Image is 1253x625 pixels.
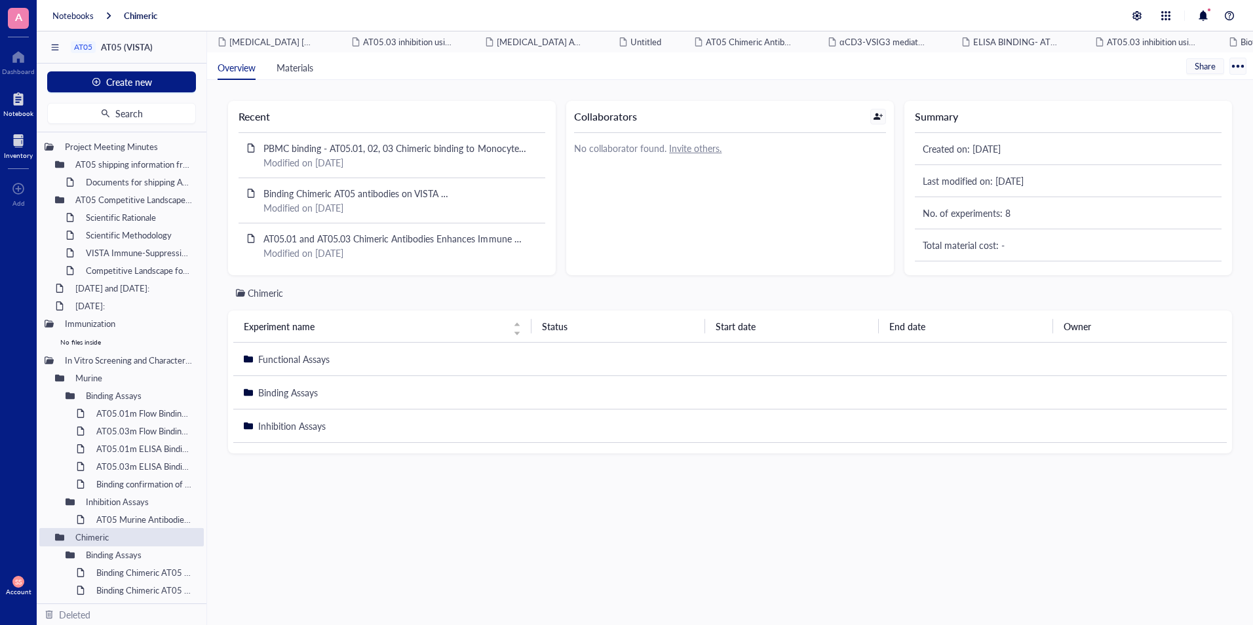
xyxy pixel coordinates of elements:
[4,151,33,159] div: Inventory
[39,333,204,351] div: No files inside
[47,103,196,124] button: Search
[69,528,199,546] div: Chimeric
[263,246,537,260] div: Modified on [DATE]
[15,578,22,586] span: SS
[2,47,35,75] a: Dashboard
[90,422,199,440] div: AT05.03m Flow Binding to THP-1 Cell Surface
[3,88,33,117] a: Notebook
[705,311,879,342] th: Start date
[80,546,199,564] div: Binding Assays
[258,352,330,366] span: Functional Assays
[4,130,33,159] a: Inventory
[101,41,153,53] span: AT05 (VISTA)
[574,141,886,155] div: No collaborator found.
[669,142,722,155] u: Invite others.
[2,67,35,75] div: Dashboard
[69,279,199,297] div: [DATE] and [DATE]:
[90,404,199,423] div: AT05.01m Flow Binding to THP-1 Cell Surface
[59,607,90,622] div: Deleted
[218,61,256,74] span: Overview
[74,43,92,52] div: AT05
[90,475,199,493] div: Binding confirmation of HMBD on H VISTA and M VISTA
[80,493,199,511] div: Inhibition Assays
[915,109,1222,124] div: Summary
[80,261,199,280] div: Competitive Landscape for Anti-Vista Antibodies
[90,457,199,476] div: AT05.03m ELISA Binding to Human, Cynomolgus and Mouse VISTA
[15,9,22,25] span: A
[124,10,157,22] a: Chimeric
[277,61,313,74] span: Materials
[90,599,199,617] div: PBMC binding - AT05.01, 02, 03 Chimeric binding to Monocytes and T cells of PBMC
[69,155,199,174] div: AT05 shipping information from Genoway to [GEOGRAPHIC_DATA]
[248,286,283,300] div: Chimeric
[244,319,505,333] span: Experiment name
[80,226,199,244] div: Scientific Methodology
[263,187,448,214] span: Binding Chimeric AT05 antibodies on VISTA Transfected [MEDICAL_DATA] cells
[12,199,25,207] div: Add
[258,386,318,399] span: Binding Assays
[59,351,199,369] div: In Vitro Screening and Characterization
[47,71,196,92] button: Create new
[69,369,199,387] div: Murine
[80,173,199,191] div: Documents for shipping AT05
[263,142,526,169] span: PBMC binding - AT05.01, 02, 03 Chimeric binding to Monocytes and T cells of PBMC
[69,191,199,209] div: AT05 Competitive Landscape and mechanism of action AT05
[106,77,152,87] span: Create new
[59,314,199,333] div: Immunization
[923,206,1214,220] div: No. of experiments: 8
[90,563,199,582] div: Binding Chimeric AT05 antibodies on VISTA Transfected [MEDICAL_DATA] cells
[90,581,199,599] div: Binding Chimeric AT05 antibodies on cell surface binding THP-1
[59,138,199,156] div: Project Meeting Minutes
[52,10,94,22] a: Notebooks
[233,311,531,342] th: Experiment name
[1195,60,1216,72] span: Share
[1186,58,1224,74] button: Share
[69,297,199,315] div: [DATE]:
[879,311,1052,342] th: End date
[1053,311,1227,342] th: Owner
[263,200,537,215] div: Modified on [DATE]
[574,109,637,124] div: Collaborators
[115,108,143,119] span: Search
[258,419,326,432] span: Inhibition Assays
[90,510,199,529] div: AT05 Murine Antibodies Block VSIG3:VISTA Binding
[923,174,1214,188] div: Last modified on: [DATE]
[3,109,33,117] div: Notebook
[923,142,1214,156] div: Created on: [DATE]
[239,109,545,124] div: Recent
[923,238,1214,252] div: Total material cost: -
[263,155,537,170] div: Modified on [DATE]
[80,208,199,227] div: Scientific Rationale
[6,588,31,596] div: Account
[90,440,199,458] div: AT05.01m ELISA Binding to Human, Cynomolgus and Mouse VISTA
[80,244,199,262] div: VISTA Immune-Suppressive Checkpoint Protein
[263,232,522,274] span: AT05.01 and AT05.03 Chimeric Antibodies Enhances Immune Response by Increasing Releases of IFN-γ,...
[531,311,705,342] th: Status
[80,387,199,405] div: Binding Assays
